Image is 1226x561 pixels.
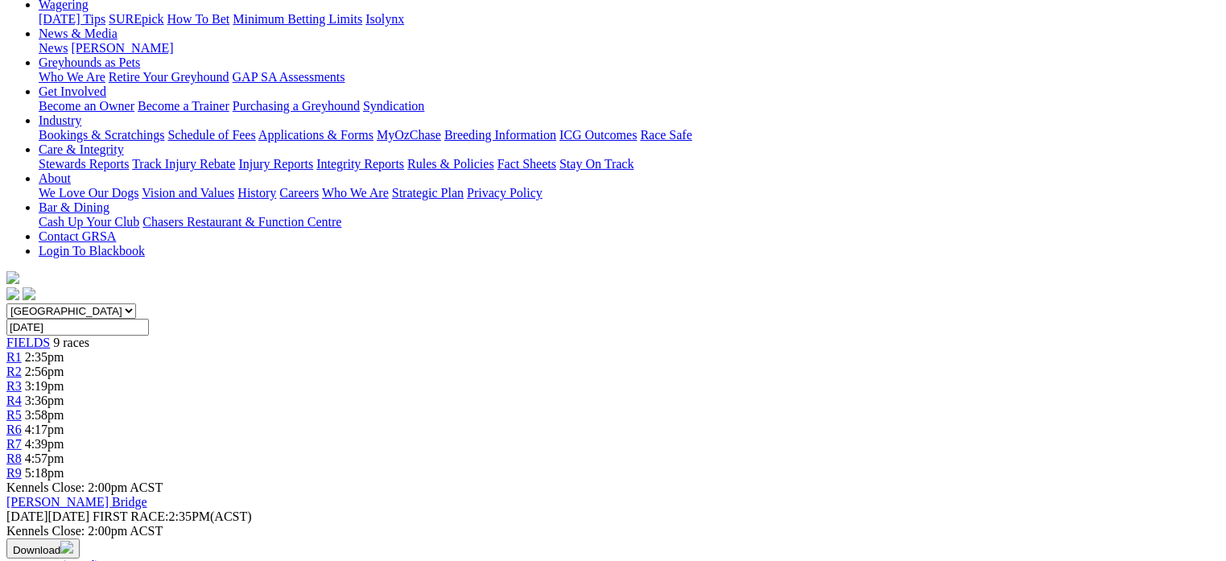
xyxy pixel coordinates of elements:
[238,157,313,171] a: Injury Reports
[39,200,109,214] a: Bar & Dining
[39,186,138,200] a: We Love Our Dogs
[39,157,1220,171] div: Care & Integrity
[25,350,64,364] span: 2:35pm
[467,186,543,200] a: Privacy Policy
[167,12,230,26] a: How To Bet
[444,128,556,142] a: Breeding Information
[39,215,139,229] a: Cash Up Your Club
[25,466,64,480] span: 5:18pm
[39,244,145,258] a: Login To Blackbook
[39,99,134,113] a: Become an Owner
[39,12,1220,27] div: Wagering
[6,495,147,509] a: [PERSON_NAME] Bridge
[25,365,64,378] span: 2:56pm
[39,186,1220,200] div: About
[233,99,360,113] a: Purchasing a Greyhound
[365,12,404,26] a: Isolynx
[6,350,22,364] a: R1
[497,157,556,171] a: Fact Sheets
[6,452,22,465] a: R8
[39,70,1220,85] div: Greyhounds as Pets
[109,70,229,84] a: Retire Your Greyhound
[363,99,424,113] a: Syndication
[39,128,1220,142] div: Industry
[25,394,64,407] span: 3:36pm
[39,215,1220,229] div: Bar & Dining
[6,538,80,559] button: Download
[39,128,164,142] a: Bookings & Scratchings
[6,408,22,422] a: R5
[39,157,129,171] a: Stewards Reports
[6,437,22,451] a: R7
[6,271,19,284] img: logo-grsa-white.png
[132,157,235,171] a: Track Injury Rebate
[138,99,229,113] a: Become a Trainer
[6,423,22,436] a: R6
[407,157,494,171] a: Rules & Policies
[392,186,464,200] a: Strategic Plan
[39,41,68,55] a: News
[559,128,637,142] a: ICG Outcomes
[6,509,48,523] span: [DATE]
[6,466,22,480] a: R9
[53,336,89,349] span: 9 races
[167,128,255,142] a: Schedule of Fees
[6,524,1220,538] div: Kennels Close: 2:00pm ACST
[25,408,64,422] span: 3:58pm
[316,157,404,171] a: Integrity Reports
[39,113,81,127] a: Industry
[39,27,118,40] a: News & Media
[6,509,89,523] span: [DATE]
[25,452,64,465] span: 4:57pm
[142,186,234,200] a: Vision and Values
[6,481,163,494] span: Kennels Close: 2:00pm ACST
[6,379,22,393] a: R3
[6,394,22,407] a: R4
[233,12,362,26] a: Minimum Betting Limits
[258,128,374,142] a: Applications & Forms
[25,437,64,451] span: 4:39pm
[322,186,389,200] a: Who We Are
[377,128,441,142] a: MyOzChase
[39,229,116,243] a: Contact GRSA
[233,70,345,84] a: GAP SA Assessments
[640,128,691,142] a: Race Safe
[25,379,64,393] span: 3:19pm
[39,85,106,98] a: Get Involved
[93,509,168,523] span: FIRST RACE:
[25,423,64,436] span: 4:17pm
[71,41,173,55] a: [PERSON_NAME]
[559,157,634,171] a: Stay On Track
[60,541,73,554] img: download.svg
[39,70,105,84] a: Who We Are
[142,215,341,229] a: Chasers Restaurant & Function Centre
[93,509,252,523] span: 2:35PM(ACST)
[39,41,1220,56] div: News & Media
[39,171,71,185] a: About
[237,186,276,200] a: History
[6,365,22,378] a: R2
[6,319,149,336] input: Select date
[109,12,163,26] a: SUREpick
[39,56,140,69] a: Greyhounds as Pets
[279,186,319,200] a: Careers
[6,287,19,300] img: facebook.svg
[39,12,105,26] a: [DATE] Tips
[23,287,35,300] img: twitter.svg
[39,99,1220,113] div: Get Involved
[6,336,50,349] a: FIELDS
[39,142,124,156] a: Care & Integrity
